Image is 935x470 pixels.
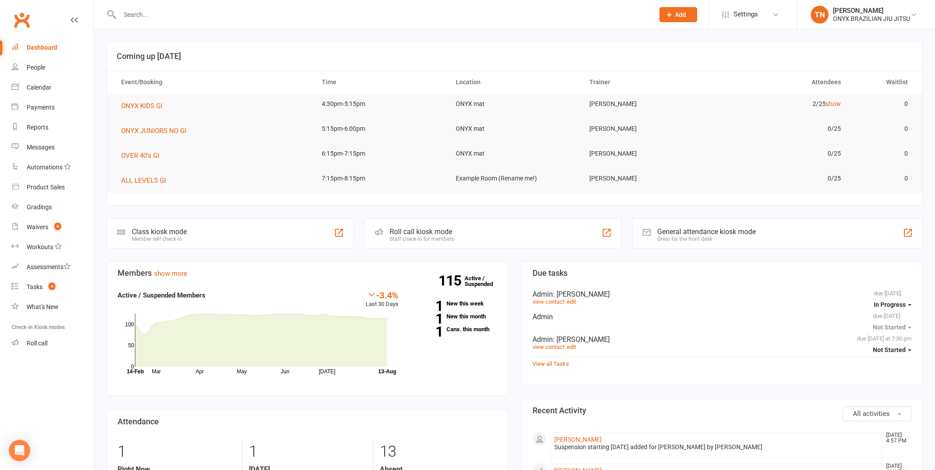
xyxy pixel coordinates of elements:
[27,303,59,310] div: What's New
[27,243,53,251] div: Workouts
[12,297,94,317] a: What's New
[132,236,187,242] div: Member self check-in
[12,137,94,157] a: Messages
[12,177,94,197] a: Product Sales
[533,344,564,350] a: view contact
[118,439,235,465] div: 1
[27,84,51,91] div: Calendar
[12,98,94,117] a: Payments
[12,257,94,277] a: Assessments
[533,335,912,344] div: Admin
[448,71,581,94] th: Location
[12,117,94,137] a: Reports
[121,102,162,110] span: ONYX KIDS GI
[826,100,841,107] a: show
[27,164,63,171] div: Automations
[12,333,94,353] a: Roll call
[465,269,504,294] a: 115Active / Suspended
[412,312,443,325] strong: 1
[554,436,602,443] a: [PERSON_NAME]
[12,197,94,217] a: Gradings
[849,71,916,94] th: Waitlist
[849,94,916,114] td: 0
[734,4,758,24] span: Settings
[117,52,912,61] h3: Coming up [DATE]
[12,38,94,58] a: Dashboard
[843,406,911,421] button: All activities
[412,326,497,332] a: 1Canx. this month
[12,58,94,78] a: People
[27,263,71,270] div: Assessments
[121,176,166,184] span: ALL LEVELS GI
[533,290,912,298] div: Admin
[715,143,849,164] td: 0/25
[448,168,581,189] td: Example Room (Rename me!)
[154,270,187,278] a: show more
[811,6,828,23] div: TN
[412,313,497,319] a: 1New this month
[48,282,55,290] span: 4
[553,290,610,298] span: : [PERSON_NAME]
[366,290,398,300] div: -3.4%
[9,440,30,461] div: Open Intercom Messenger
[121,127,186,135] span: ONYX JUNIORS NO GI
[554,443,879,451] div: Suspension starting [DATE] added for [PERSON_NAME] by [PERSON_NAME]
[833,7,910,15] div: [PERSON_NAME]
[27,44,57,51] div: Dashboard
[12,157,94,177] a: Automations
[121,150,166,161] button: OVER 40's GI
[412,325,443,338] strong: 1
[314,168,447,189] td: 7:15pm-8:15pm
[412,299,443,313] strong: 1
[873,342,911,358] button: Not Started
[438,274,465,287] strong: 115
[675,11,686,18] span: Add
[715,94,849,114] td: 2/25
[833,15,910,23] div: ONYX BRAZILIAN JIU JITSU
[390,236,454,242] div: Staff check-in for members
[118,291,205,299] strong: Active / Suspended Members
[314,71,447,94] th: Time
[567,344,576,350] a: edit
[567,298,576,305] a: edit
[715,168,849,189] td: 0/25
[849,168,916,189] td: 0
[117,8,648,21] input: Search...
[659,7,697,22] button: Add
[412,301,497,306] a: 1New this week
[533,313,912,321] div: Admin
[581,143,715,164] td: [PERSON_NAME]
[121,152,159,160] span: OVER 40's GI
[132,227,187,236] div: Class kiosk mode
[12,277,94,297] a: Tasks 4
[314,94,447,114] td: 4:30pm-5:15pm
[12,78,94,98] a: Calendar
[27,144,55,151] div: Messages
[118,269,497,278] h3: Members
[853,410,890,418] span: All activities
[27,223,48,231] div: Waivers
[533,360,569,367] a: View all Tasks
[581,118,715,139] td: [PERSON_NAME]
[314,118,447,139] td: 5:15pm-6:00pm
[54,223,61,230] span: 4
[533,298,564,305] a: view contact
[874,297,911,313] button: In Progress
[27,204,52,211] div: Gradings
[715,118,849,139] td: 0/25
[715,71,849,94] th: Attendees
[581,94,715,114] td: [PERSON_NAME]
[533,269,912,278] h3: Due tasks
[380,439,497,465] div: 13
[12,217,94,237] a: Waivers 4
[581,71,715,94] th: Trainer
[448,94,581,114] td: ONYX mat
[249,439,366,465] div: 1
[553,335,610,344] span: : [PERSON_NAME]
[12,237,94,257] a: Workouts
[533,406,912,415] h3: Recent Activity
[121,125,193,136] button: ONYX JUNIORS NO GI
[121,101,169,111] button: ONYX KIDS GI
[874,301,906,308] span: In Progress
[27,283,43,290] div: Tasks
